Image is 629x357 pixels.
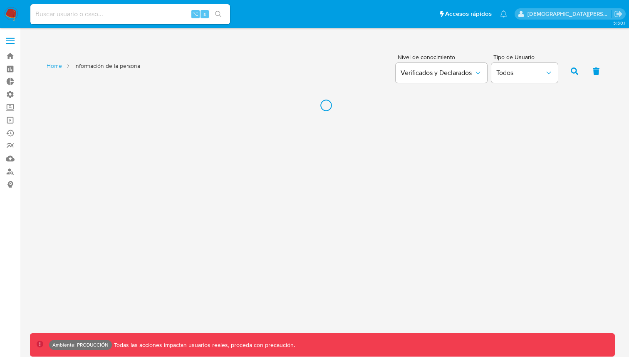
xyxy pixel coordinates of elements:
[527,10,612,18] p: jesus.vallezarante@mercadolibre.com.co
[47,62,62,70] a: Home
[52,343,109,347] p: Ambiente: PRODUCCIÓN
[493,54,560,60] span: Tipo de Usuario
[445,10,492,18] span: Accesos rápidos
[496,69,545,77] span: Todos
[401,69,474,77] span: Verificados y Declarados
[398,54,487,60] span: Nivel de conocimiento
[74,62,140,70] span: Información de la persona
[112,341,295,349] p: Todas las acciones impactan usuarios reales, proceda con precaución.
[614,10,623,18] a: Salir
[491,63,558,83] button: Todos
[47,59,140,82] nav: List of pages
[500,10,507,17] a: Notificaciones
[210,8,227,20] button: search-icon
[192,10,198,18] span: ⌥
[30,9,230,20] input: Buscar usuario o caso...
[203,10,206,18] span: s
[396,63,487,83] button: Verificados y Declarados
